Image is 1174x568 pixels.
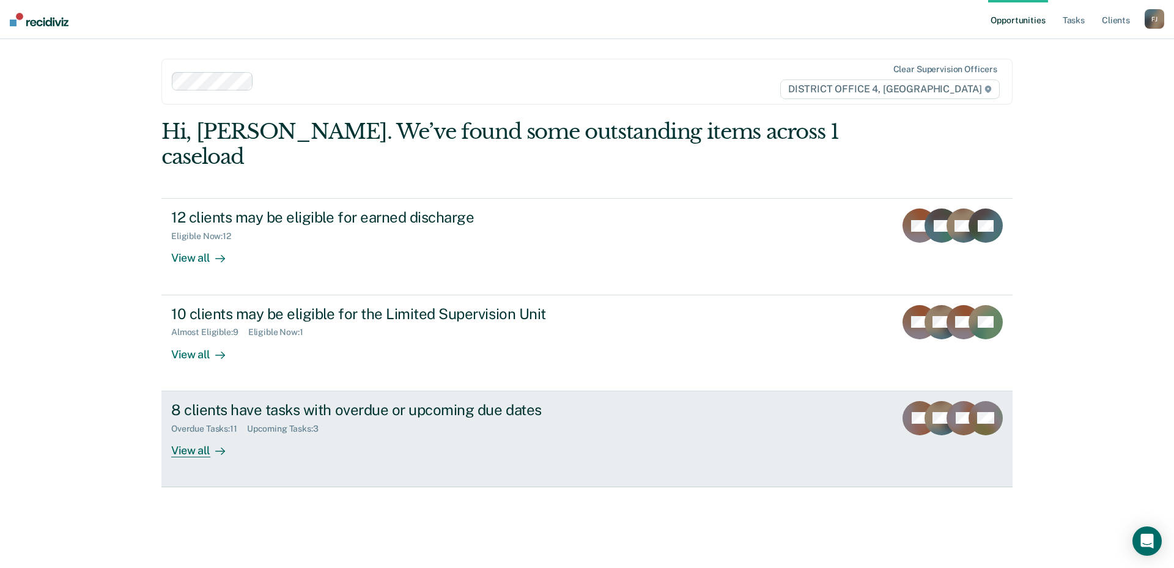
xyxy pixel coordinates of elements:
a: 12 clients may be eligible for earned dischargeEligible Now:12View all [161,198,1013,295]
a: 10 clients may be eligible for the Limited Supervision UnitAlmost Eligible:9Eligible Now:1View all [161,295,1013,391]
div: View all [171,337,240,361]
div: 12 clients may be eligible for earned discharge [171,208,600,226]
div: F J [1145,9,1164,29]
div: Open Intercom Messenger [1132,526,1162,556]
div: Eligible Now : 12 [171,231,241,242]
div: Overdue Tasks : 11 [171,424,247,434]
img: Recidiviz [10,13,68,26]
div: Hi, [PERSON_NAME]. We’ve found some outstanding items across 1 caseload [161,119,843,169]
span: DISTRICT OFFICE 4, [GEOGRAPHIC_DATA] [780,79,1000,99]
div: Eligible Now : 1 [248,327,313,337]
div: View all [171,242,240,265]
a: 8 clients have tasks with overdue or upcoming due datesOverdue Tasks:11Upcoming Tasks:3View all [161,391,1013,487]
div: 10 clients may be eligible for the Limited Supervision Unit [171,305,600,323]
div: Clear supervision officers [893,64,997,75]
div: 8 clients have tasks with overdue or upcoming due dates [171,401,600,419]
div: Almost Eligible : 9 [171,327,248,337]
button: FJ [1145,9,1164,29]
div: View all [171,433,240,457]
div: Upcoming Tasks : 3 [247,424,328,434]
